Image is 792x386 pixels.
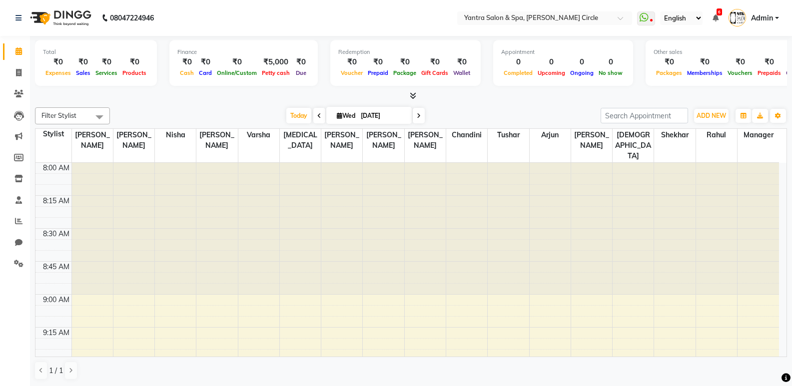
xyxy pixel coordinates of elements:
span: Packages [654,69,685,76]
span: Filter Stylist [41,111,76,119]
div: ₹0 [654,56,685,68]
div: ₹0 [177,56,196,68]
span: [PERSON_NAME] [571,129,612,152]
div: ₹0 [725,56,755,68]
div: ₹0 [391,56,419,68]
input: Search Appointment [601,108,688,123]
span: Tushar [488,129,529,141]
span: Today [286,108,311,123]
span: Voucher [338,69,365,76]
span: Memberships [685,69,725,76]
button: ADD NEW [694,109,729,123]
input: 2025-09-03 [358,108,408,123]
div: ₹5,000 [259,56,292,68]
img: logo [25,4,94,32]
span: Prepaids [755,69,784,76]
div: Total [43,48,149,56]
span: Vouchers [725,69,755,76]
div: ₹0 [292,56,310,68]
span: Upcoming [535,69,568,76]
span: [PERSON_NAME] [113,129,154,152]
div: 9:15 AM [41,328,71,338]
span: Card [196,69,214,76]
img: Admin [729,9,746,26]
div: Stylist [35,129,71,139]
span: Completed [501,69,535,76]
div: Finance [177,48,310,56]
div: ₹0 [43,56,73,68]
span: Chandini [446,129,487,141]
span: Gift Cards [419,69,451,76]
span: [DEMOGRAPHIC_DATA] [613,129,654,162]
span: 6 [717,8,722,15]
a: 6 [713,13,719,22]
div: ₹0 [685,56,725,68]
div: ₹0 [419,56,451,68]
span: [MEDICAL_DATA] [280,129,321,152]
div: ₹0 [73,56,93,68]
span: 1 / 1 [49,366,63,376]
div: ₹0 [214,56,259,68]
div: 0 [501,56,535,68]
div: ₹0 [451,56,473,68]
span: [PERSON_NAME] [321,129,362,152]
div: ₹0 [196,56,214,68]
span: Products [120,69,149,76]
span: Cash [177,69,196,76]
span: Sales [73,69,93,76]
div: ₹0 [755,56,784,68]
span: Admin [751,13,773,23]
span: Nisha [155,129,196,141]
span: Manager [738,129,779,141]
div: Redemption [338,48,473,56]
div: ₹0 [338,56,365,68]
span: Package [391,69,419,76]
div: 8:30 AM [41,229,71,239]
div: Appointment [501,48,625,56]
div: 0 [535,56,568,68]
div: 0 [568,56,596,68]
span: [PERSON_NAME] [72,129,113,152]
div: ₹0 [365,56,391,68]
div: 8:45 AM [41,262,71,272]
span: Varsha [238,129,279,141]
span: [PERSON_NAME] [196,129,237,152]
div: 0 [596,56,625,68]
span: [PERSON_NAME] [363,129,404,152]
div: ₹0 [93,56,120,68]
span: Wed [334,112,358,119]
span: Due [293,69,309,76]
span: Rahul [696,129,737,141]
span: Wallet [451,69,473,76]
div: 8:00 AM [41,163,71,173]
div: 8:15 AM [41,196,71,206]
div: 9:00 AM [41,295,71,305]
span: Prepaid [365,69,391,76]
span: Petty cash [259,69,292,76]
span: Services [93,69,120,76]
span: Shekhar [654,129,695,141]
span: Arjun [530,129,571,141]
div: ₹0 [120,56,149,68]
b: 08047224946 [110,4,154,32]
span: ADD NEW [697,112,726,119]
span: Ongoing [568,69,596,76]
span: Online/Custom [214,69,259,76]
span: [PERSON_NAME] [405,129,446,152]
span: Expenses [43,69,73,76]
span: No show [596,69,625,76]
